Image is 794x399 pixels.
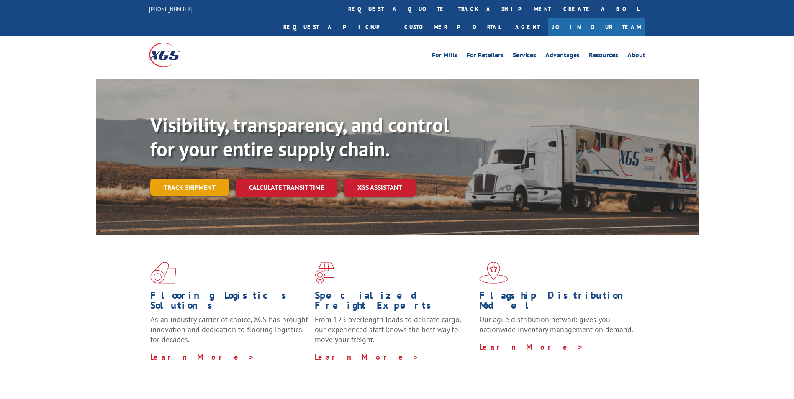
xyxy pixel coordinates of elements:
a: Track shipment [150,179,229,196]
img: xgs-icon-total-supply-chain-intelligence-red [150,262,176,284]
a: Advantages [545,52,580,61]
a: Learn More > [479,342,583,352]
a: Learn More > [315,352,419,362]
h1: Flooring Logistics Solutions [150,290,308,315]
a: [PHONE_NUMBER] [149,5,193,13]
a: For Retailers [467,52,504,61]
a: Join Our Team [548,18,645,36]
a: Resources [589,52,618,61]
a: Learn More > [150,352,254,362]
a: Agent [507,18,548,36]
h1: Specialized Freight Experts [315,290,473,315]
a: Customer Portal [398,18,507,36]
a: XGS ASSISTANT [344,179,416,197]
b: Visibility, transparency, and control for your entire supply chain. [150,112,449,162]
a: Calculate transit time [236,179,337,197]
span: Our agile distribution network gives you nationwide inventory management on demand. [479,315,633,334]
img: xgs-icon-focused-on-flooring-red [315,262,334,284]
a: Services [513,52,536,61]
span: As an industry carrier of choice, XGS has brought innovation and dedication to flooring logistics... [150,315,308,344]
a: Request a pickup [277,18,398,36]
p: From 123 overlength loads to delicate cargo, our experienced staff knows the best way to move you... [315,315,473,352]
a: For Mills [432,52,457,61]
h1: Flagship Distribution Model [479,290,637,315]
img: xgs-icon-flagship-distribution-model-red [479,262,508,284]
a: About [627,52,645,61]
